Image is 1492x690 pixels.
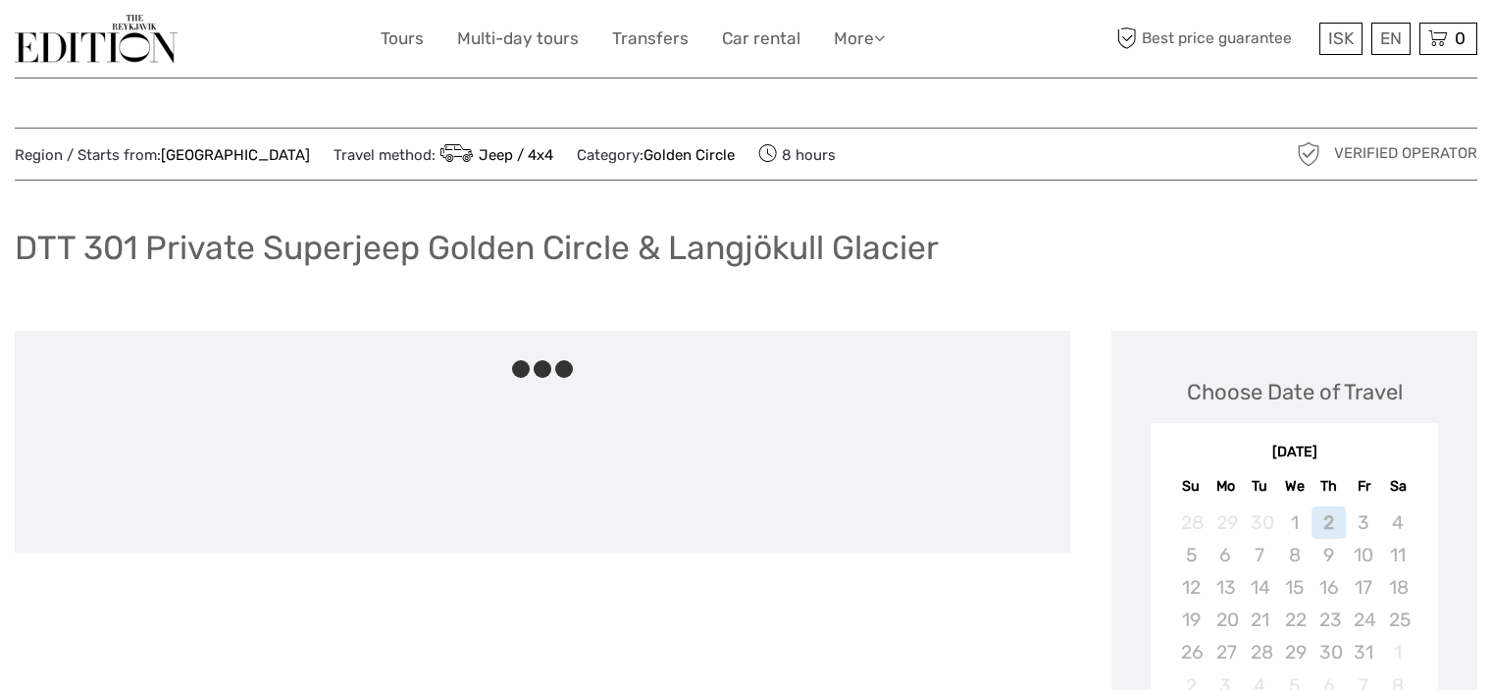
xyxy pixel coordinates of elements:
div: Fr [1346,473,1380,500]
span: Travel method: [334,140,553,168]
div: Not available Wednesday, October 8th, 2025 [1277,539,1312,571]
div: Not available Wednesday, October 1st, 2025 [1277,506,1312,539]
div: Not available Friday, October 31st, 2025 [1346,636,1380,668]
a: Car rental [722,25,800,53]
div: Not available Friday, October 3rd, 2025 [1346,506,1380,539]
h1: DTT 301 Private Superjeep Golden Circle & Langjökull Glacier [15,228,939,268]
div: Not available Friday, October 17th, 2025 [1346,571,1380,604]
span: 0 [1452,28,1468,48]
div: Not available Thursday, October 2nd, 2025 [1312,506,1346,539]
img: The Reykjavík Edition [15,15,178,63]
div: Tu [1243,473,1277,500]
div: Not available Sunday, September 28th, 2025 [1173,506,1208,539]
span: Best price guarantee [1111,23,1314,55]
div: Not available Tuesday, October 21st, 2025 [1243,604,1277,636]
div: Not available Sunday, October 19th, 2025 [1173,604,1208,636]
a: Multi-day tours [457,25,579,53]
a: [GEOGRAPHIC_DATA] [161,146,310,164]
img: verified_operator_grey_128.png [1293,138,1324,170]
a: More [834,25,885,53]
span: Region / Starts from: [15,145,310,166]
div: EN [1371,23,1411,55]
div: Sa [1381,473,1415,500]
a: Transfers [612,25,689,53]
div: Not available Tuesday, September 30th, 2025 [1243,506,1277,539]
div: Not available Wednesday, October 22nd, 2025 [1277,604,1312,636]
span: 8 hours [758,140,836,168]
div: Not available Monday, October 6th, 2025 [1209,539,1243,571]
div: Not available Sunday, October 12th, 2025 [1173,571,1208,604]
span: Verified Operator [1334,143,1477,164]
div: Not available Monday, October 13th, 2025 [1209,571,1243,604]
div: Not available Wednesday, October 15th, 2025 [1277,571,1312,604]
span: ISK [1328,28,1354,48]
span: Category: [577,145,735,166]
div: Choose Date of Travel [1187,377,1403,407]
div: Not available Saturday, November 1st, 2025 [1381,636,1415,668]
div: Not available Thursday, October 30th, 2025 [1312,636,1346,668]
div: Not available Tuesday, October 28th, 2025 [1243,636,1277,668]
div: Not available Saturday, October 25th, 2025 [1381,604,1415,636]
div: Not available Tuesday, October 7th, 2025 [1243,539,1277,571]
div: Not available Thursday, October 23rd, 2025 [1312,604,1346,636]
a: Tours [381,25,424,53]
div: Not available Saturday, October 4th, 2025 [1381,506,1415,539]
div: Not available Sunday, October 5th, 2025 [1173,539,1208,571]
div: Su [1173,473,1208,500]
div: Not available Wednesday, October 29th, 2025 [1277,636,1312,668]
div: Not available Friday, October 24th, 2025 [1346,604,1380,636]
div: Not available Thursday, October 16th, 2025 [1312,571,1346,604]
div: Not available Thursday, October 9th, 2025 [1312,539,1346,571]
a: Jeep / 4x4 [436,146,553,164]
div: [DATE] [1151,443,1438,463]
div: Not available Saturday, October 18th, 2025 [1381,571,1415,604]
div: Not available Sunday, October 26th, 2025 [1173,636,1208,668]
div: Not available Friday, October 10th, 2025 [1346,539,1380,571]
div: Not available Tuesday, October 14th, 2025 [1243,571,1277,604]
div: Not available Saturday, October 11th, 2025 [1381,539,1415,571]
div: We [1277,473,1312,500]
div: Not available Monday, October 27th, 2025 [1209,636,1243,668]
div: Not available Monday, September 29th, 2025 [1209,506,1243,539]
div: Th [1312,473,1346,500]
a: Golden Circle [643,146,735,164]
div: Not available Monday, October 20th, 2025 [1209,604,1243,636]
div: Mo [1209,473,1243,500]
